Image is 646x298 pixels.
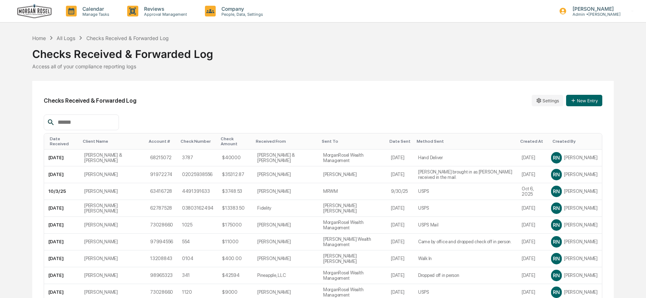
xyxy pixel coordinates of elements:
[178,267,218,284] td: 341
[44,217,80,234] td: [DATE]
[322,139,384,144] div: Toggle SortBy
[387,250,414,267] td: [DATE]
[32,63,614,69] div: Access all of your compliance reporting logs
[44,200,80,217] td: [DATE]
[178,200,218,217] td: 03803162494
[387,200,414,217] td: [DATE]
[553,188,560,194] span: RN
[146,250,178,267] td: 13208843
[552,139,599,144] div: Toggle SortBy
[417,139,515,144] div: Toggle SortBy
[520,139,544,144] div: Toggle SortBy
[216,12,267,17] p: People, Data, Settings
[553,222,560,228] span: RN
[178,166,218,183] td: 02025938556
[389,139,411,144] div: Toggle SortBy
[623,274,642,294] iframe: Open customer support
[319,166,387,183] td: [PERSON_NAME]
[517,183,547,200] td: Oct 6, 2025
[567,12,621,17] p: Admin • [PERSON_NAME]
[146,150,178,166] td: 68215072
[44,97,137,104] h2: Checks Received & Forwarded Log
[553,272,560,278] span: RN
[253,183,319,200] td: [PERSON_NAME]
[517,267,547,284] td: [DATE]
[553,289,560,295] span: RN
[517,234,547,250] td: [DATE]
[218,250,253,267] td: $400.00
[387,166,414,183] td: [DATE]
[83,139,143,144] div: Toggle SortBy
[414,150,517,166] td: Hand Deliver
[319,267,387,284] td: MorganRosel Wealth Management
[253,200,319,217] td: Fidelity
[414,166,517,183] td: [PERSON_NAME] brought in as [PERSON_NAME] received in the mail.
[387,217,414,234] td: [DATE]
[77,12,113,17] p: Manage Tasks
[551,169,598,180] div: [PERSON_NAME]
[80,250,146,267] td: [PERSON_NAME]
[146,267,178,284] td: 98965323
[44,250,80,267] td: [DATE]
[553,255,560,262] span: RN
[414,217,517,234] td: USPS Mail
[553,239,560,245] span: RN
[517,217,547,234] td: [DATE]
[146,200,178,217] td: 62787528
[414,234,517,250] td: Came by office and dropped check off in person.
[57,35,75,41] div: All Logs
[138,6,191,12] p: Reviews
[50,136,77,146] div: Toggle SortBy
[387,267,414,284] td: [DATE]
[218,234,253,250] td: $11000
[517,200,547,217] td: [DATE]
[218,267,253,284] td: $42594
[146,217,178,234] td: 73028660
[551,186,598,197] div: [PERSON_NAME]
[86,35,169,41] div: Checks Received & Forwarded Log
[32,42,614,60] div: Checks Received & Forwarded Log
[44,183,80,200] td: 10/3/25
[178,150,218,166] td: 3787
[319,183,387,200] td: MRWM
[218,200,253,217] td: $13383.50
[44,150,80,166] td: [DATE]
[32,35,46,41] div: Home
[178,250,218,267] td: 0104
[387,234,414,250] td: [DATE]
[566,95,602,106] button: New Entry
[553,155,560,161] span: RN
[253,267,319,284] td: Pineapple, LLC
[387,150,414,166] td: [DATE]
[146,234,178,250] td: 97994556
[553,171,560,177] span: RN
[80,150,146,166] td: [PERSON_NAME] & [PERSON_NAME]
[319,200,387,217] td: [PERSON_NAME] [PERSON_NAME]
[256,139,316,144] div: Toggle SortBy
[551,253,598,264] div: [PERSON_NAME]
[553,205,560,211] span: RN
[80,183,146,200] td: [PERSON_NAME]
[414,183,517,200] td: USPS
[567,6,621,12] p: [PERSON_NAME]
[146,183,178,200] td: 63416728
[138,12,191,17] p: Approval Management
[178,183,218,200] td: 4491391633
[319,150,387,166] td: MorganRosel Wealth Management
[253,166,319,183] td: [PERSON_NAME]
[414,267,517,284] td: Dropped off in person
[146,166,178,183] td: 91972274
[44,234,80,250] td: [DATE]
[253,234,319,250] td: [PERSON_NAME]
[17,4,52,19] img: logo
[517,250,547,267] td: [DATE]
[80,217,146,234] td: [PERSON_NAME]
[218,217,253,234] td: $175000
[414,200,517,217] td: USPS
[44,166,80,183] td: [DATE]
[80,200,146,217] td: [PERSON_NAME] [PERSON_NAME]
[319,250,387,267] td: [PERSON_NAME] [PERSON_NAME]
[253,250,319,267] td: [PERSON_NAME]
[178,217,218,234] td: 1025
[551,203,598,214] div: [PERSON_NAME]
